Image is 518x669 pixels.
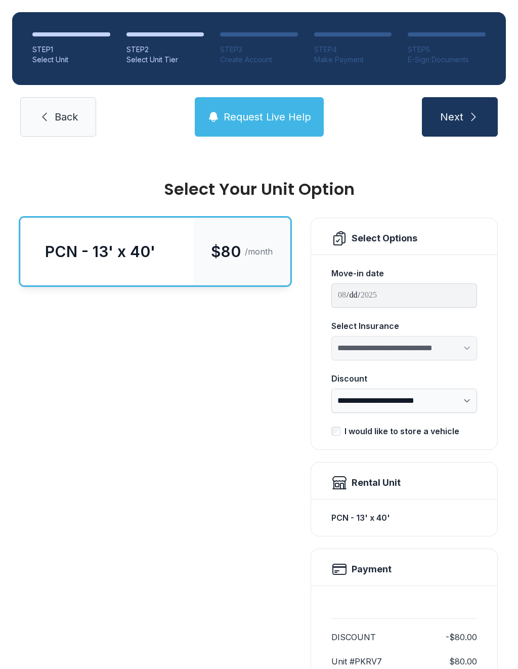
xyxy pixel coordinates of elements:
dd: $80.00 [449,655,477,667]
input: Move-in date [331,283,477,308]
div: Create Account [220,55,298,65]
div: STEP 2 [126,45,204,55]
select: Discount [331,389,477,413]
div: Rental Unit [352,476,401,490]
div: I would like to store a vehicle [344,425,459,437]
div: Move-in date [331,267,477,279]
div: Select Unit Tier [126,55,204,65]
div: STEP 4 [314,45,392,55]
h2: Payment [352,562,392,576]
select: Select Insurance [331,336,477,360]
div: Select Your Unit Option [20,181,498,197]
div: PCN - 13' x 40' [45,242,155,261]
div: STEP 5 [408,45,486,55]
span: Request Live Help [224,110,311,124]
div: E-Sign Documents [408,55,486,65]
span: /month [245,245,273,258]
div: Discount [331,372,477,385]
div: STEP 3 [220,45,298,55]
div: Select Insurance [331,320,477,332]
div: Make Payment [314,55,392,65]
span: Back [55,110,78,124]
div: PCN - 13' x 40' [331,508,477,528]
span: $80 [211,242,241,261]
dt: DISCOUNT [331,631,376,643]
dt: Unit #PKRV7 [331,655,382,667]
span: Next [440,110,463,124]
dd: -$80.00 [446,631,477,643]
div: Select Options [352,231,417,245]
div: STEP 1 [32,45,110,55]
div: Select Unit [32,55,110,65]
